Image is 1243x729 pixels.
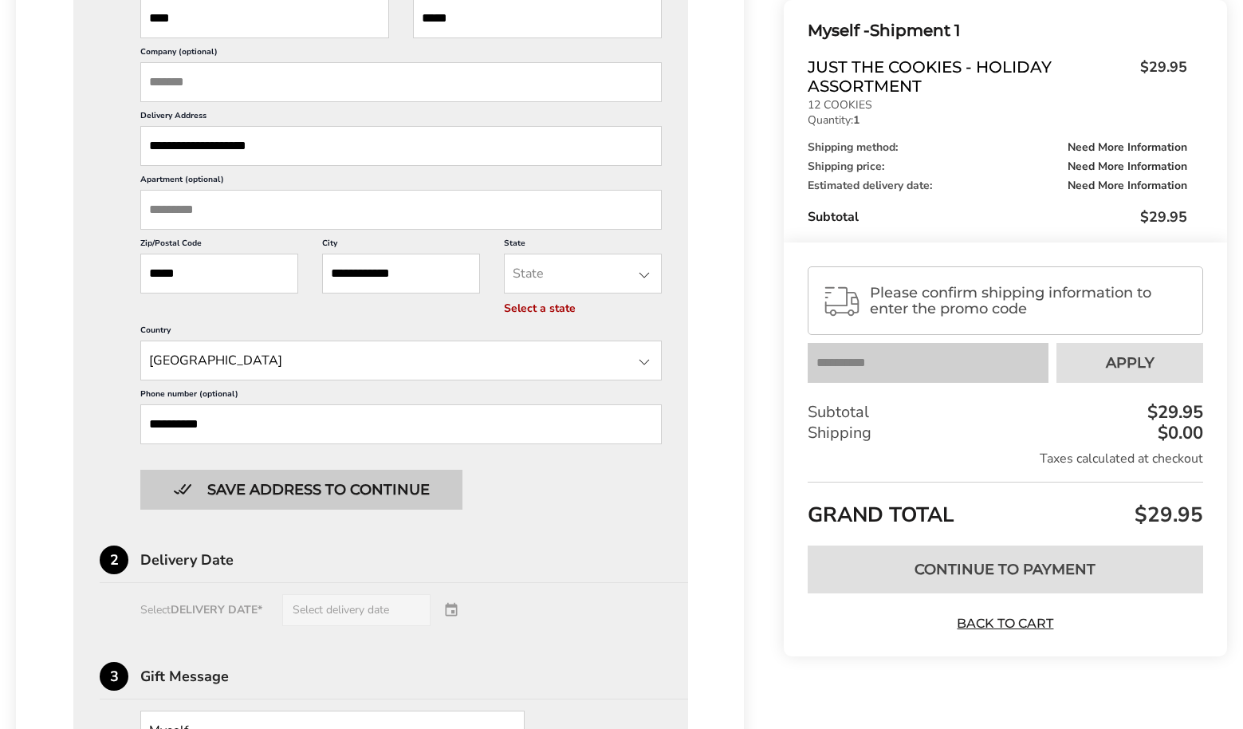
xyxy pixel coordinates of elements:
[808,142,1187,153] div: Shipping method:
[322,238,480,254] label: City
[140,341,662,380] input: State
[808,21,870,40] span: Myself -
[140,238,298,254] label: Zip/Postal Code
[808,402,1203,423] div: Subtotal
[1154,424,1203,442] div: $0.00
[140,325,662,341] label: Country
[322,254,480,294] input: City
[808,57,1187,96] a: Just the Cookies - Holiday Assortment$29.95
[1068,180,1187,191] span: Need More Information
[1056,343,1203,383] button: Apply
[808,18,1187,44] div: Shipment 1
[950,615,1061,632] a: Back to Cart
[140,190,662,230] input: Apartment
[1132,57,1187,92] span: $29.95
[1131,501,1203,529] span: $29.95
[140,46,662,62] label: Company (optional)
[1068,142,1187,153] span: Need More Information
[853,112,859,128] strong: 1
[808,161,1187,172] div: Shipping price:
[504,254,662,294] input: State
[808,546,1203,593] button: Continue to Payment
[1068,161,1187,172] span: Need More Information
[808,207,1187,227] div: Subtotal
[140,254,298,294] input: ZIP
[808,180,1187,191] div: Estimated delivery date:
[504,301,662,316] span: Select a state
[808,482,1203,534] div: GRAND TOTAL
[140,388,662,404] label: Phone number (optional)
[140,174,662,190] label: Apartment (optional)
[1106,356,1154,370] span: Apply
[808,450,1203,467] div: Taxes calculated at checkout
[140,470,462,510] button: Button save address
[1140,207,1187,227] span: $29.95
[870,285,1189,317] span: Please confirm shipping information to enter the promo code
[140,669,688,684] div: Gift Message
[100,662,128,691] div: 3
[808,100,1187,111] p: 12 COOKIES
[140,553,688,567] div: Delivery Date
[504,238,662,254] label: State
[140,110,662,126] label: Delivery Address
[140,62,662,102] input: Company
[808,115,1187,126] p: Quantity:
[808,423,1203,443] div: Shipping
[140,126,662,166] input: Delivery Address
[1143,404,1203,421] div: $29.95
[808,57,1132,96] span: Just the Cookies - Holiday Assortment
[100,546,128,574] div: 2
